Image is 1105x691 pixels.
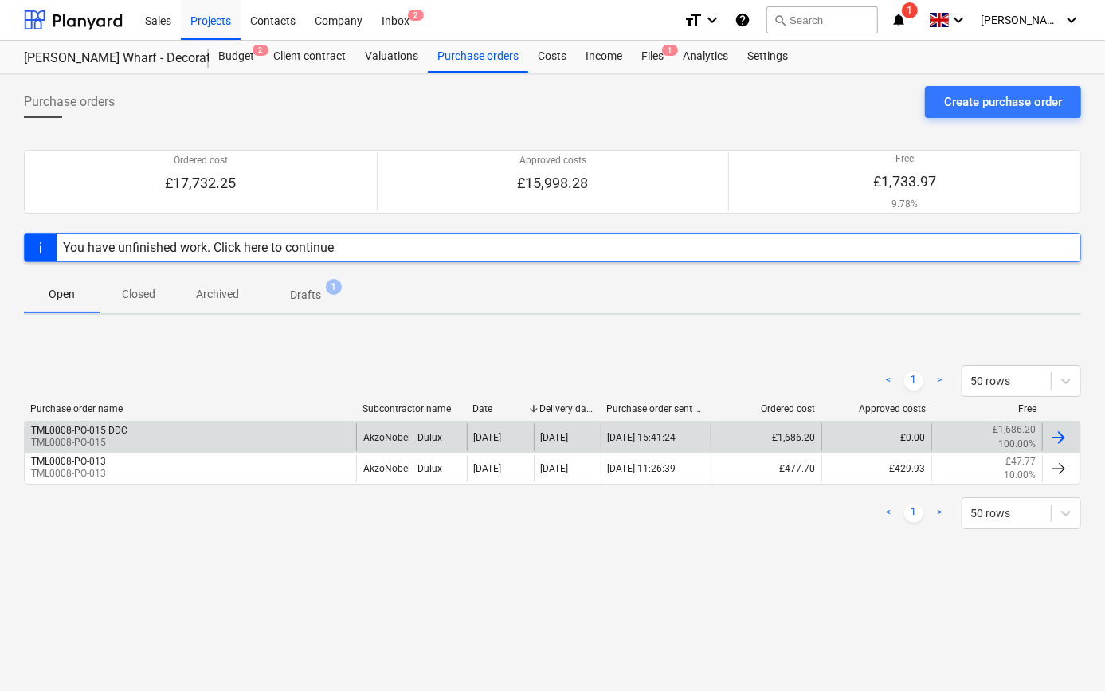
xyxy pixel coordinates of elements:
[632,41,673,73] div: Files
[474,463,502,474] div: [DATE]
[879,371,898,391] a: Previous page
[326,279,342,295] span: 1
[673,41,738,73] a: Analytics
[873,152,936,166] p: Free
[209,41,264,73] a: Budget2
[24,50,190,67] div: [PERSON_NAME] Wharf - Decoration
[356,423,467,450] div: AkzoNobel - Dulux
[930,371,949,391] a: Next page
[473,403,527,414] div: Date
[196,286,239,303] p: Archived
[944,92,1062,112] div: Create purchase order
[264,41,355,73] a: Client contract
[998,438,1036,451] p: 100.00%
[1005,455,1036,469] p: £47.77
[428,41,528,73] a: Purchase orders
[938,403,1036,414] div: Free
[30,403,350,414] div: Purchase order name
[703,10,722,29] i: keyboard_arrow_down
[408,10,424,21] span: 2
[63,240,334,255] div: You have unfinished work. Click here to continue
[474,432,502,443] div: [DATE]
[904,504,923,523] a: Page 1 is your current page
[528,41,576,73] a: Costs
[608,463,676,474] div: [DATE] 11:26:39
[165,174,236,193] p: £17,732.25
[828,403,926,414] div: Approved costs
[766,6,878,33] button: Search
[24,92,115,112] span: Purchase orders
[165,154,236,167] p: Ordered cost
[930,504,949,523] a: Next page
[31,467,106,481] p: TML0008-PO-013
[717,403,815,414] div: Ordered cost
[925,86,1081,118] button: Create purchase order
[576,41,632,73] a: Income
[738,41,797,73] a: Settings
[711,455,821,482] div: £477.70
[31,436,127,450] p: TML0008-PO-015
[902,2,918,18] span: 1
[632,41,673,73] a: Files1
[904,371,923,391] a: Page 1 is your current page
[891,10,907,29] i: notifications
[1062,10,1081,29] i: keyboard_arrow_down
[949,10,968,29] i: keyboard_arrow_down
[711,423,821,450] div: £1,686.20
[873,172,936,191] p: £1,733.97
[1025,614,1105,691] iframe: Chat Widget
[821,455,932,482] div: £429.93
[684,10,703,29] i: format_size
[518,174,589,193] p: £15,998.28
[774,14,786,26] span: search
[518,154,589,167] p: Approved costs
[540,403,594,414] div: Delivery date
[43,286,81,303] p: Open
[879,504,898,523] a: Previous page
[31,425,127,436] div: TML0008-PO-015 DDC
[290,287,321,304] p: Drafts
[31,456,106,467] div: TML0008-PO-013
[356,455,467,482] div: AkzoNobel - Dulux
[209,41,264,73] div: Budget
[821,423,932,450] div: £0.00
[607,403,705,414] div: Purchase order sent date
[541,432,569,443] div: [DATE]
[120,286,158,303] p: Closed
[873,198,936,211] p: 9.78%
[608,432,676,443] div: [DATE] 15:41:24
[735,10,750,29] i: Knowledge base
[362,403,460,414] div: Subcontractor name
[1004,469,1036,482] p: 10.00%
[993,423,1036,437] p: £1,686.20
[253,45,268,56] span: 2
[541,463,569,474] div: [DATE]
[355,41,428,73] a: Valuations
[662,45,678,56] span: 1
[981,14,1060,26] span: [PERSON_NAME]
